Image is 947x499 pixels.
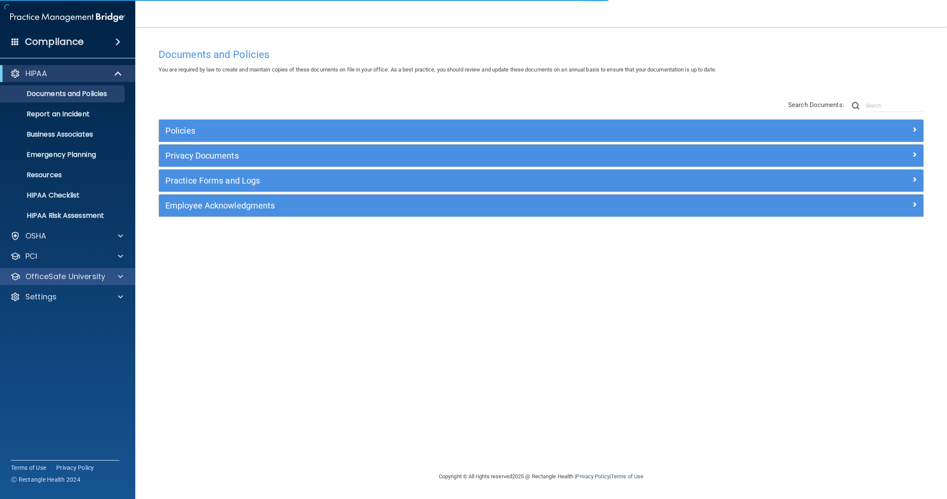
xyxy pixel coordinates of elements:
[165,174,917,187] a: Practice Forms and Logs
[866,99,924,112] input: Search
[25,36,84,48] h4: Compliance
[611,473,643,480] a: Terms of Use
[11,475,80,484] span: Ⓒ Rectangle Health 2024
[788,101,844,109] span: Search Documents:
[10,69,123,79] a: HIPAA
[25,271,105,282] p: OfficeSafe University
[25,69,47,79] p: HIPAA
[159,49,924,60] h4: Documents and Policies
[25,231,47,241] p: OSHA
[25,292,57,302] p: Settings
[10,251,123,261] a: PCI
[10,9,125,26] img: PMB logo
[165,176,726,185] h5: Practice Forms and Logs
[5,191,121,200] p: HIPAA Checklist
[165,124,917,137] a: Policies
[165,151,726,160] h5: Privacy Documents
[165,126,726,135] h5: Policies
[159,66,716,73] span: You are required by law to create and maintain copies of these documents on file in your office. ...
[10,292,123,302] a: Settings
[11,463,46,472] a: Terms of Use
[165,199,917,212] a: Employee Acknowledgments
[387,463,695,490] div: Copyright © All rights reserved 2025 @ Rectangle Health | |
[25,251,37,261] p: PCI
[852,102,859,110] img: ic-search.3b580494.png
[10,271,123,282] a: OfficeSafe University
[5,90,121,98] p: Documents and Policies
[10,231,123,241] a: OSHA
[576,473,609,480] a: Privacy Policy
[56,463,94,472] a: Privacy Policy
[165,149,917,162] a: Privacy Documents
[5,130,121,139] p: Business Associates
[5,171,121,179] p: Resources
[5,211,121,220] p: HIPAA Risk Assessment
[5,110,121,118] p: Report an Incident
[165,201,726,210] h5: Employee Acknowledgments
[5,151,121,159] p: Emergency Planning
